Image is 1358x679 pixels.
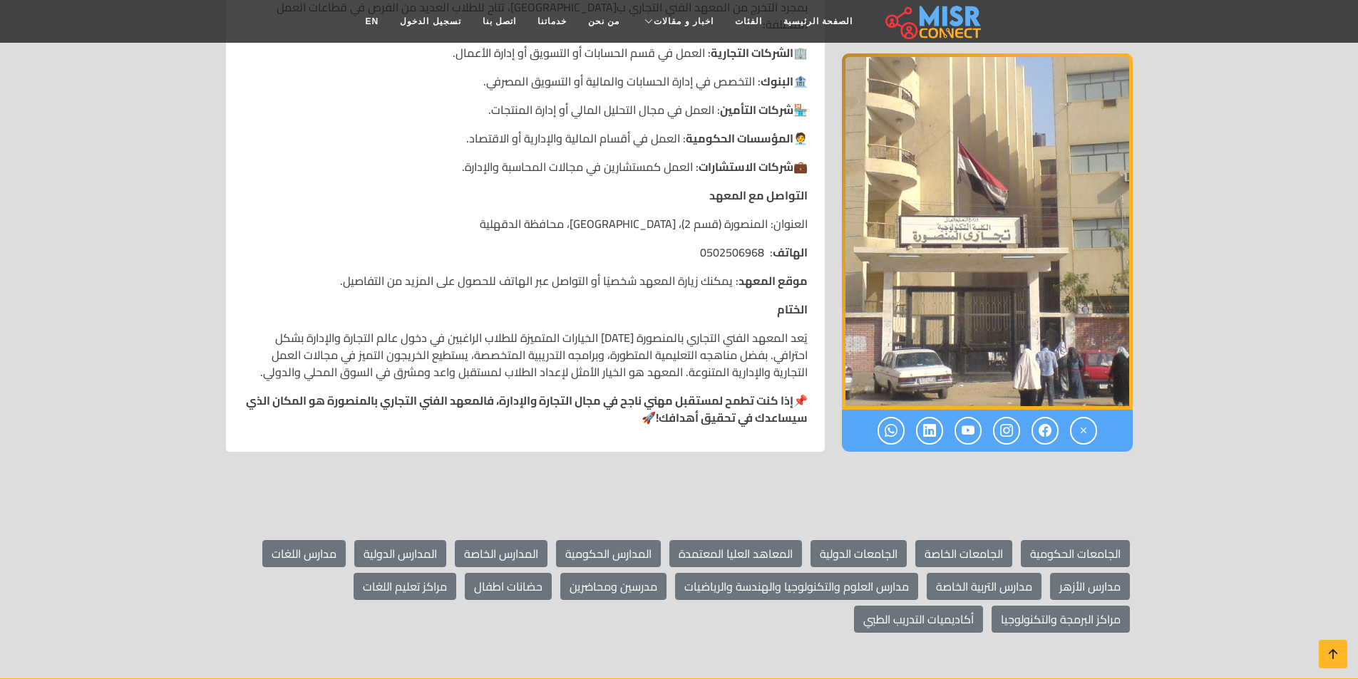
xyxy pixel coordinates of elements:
strong: موقع المعهد [739,270,808,291]
strong: البنوك [761,71,793,92]
img: المعهد الفني التجاري بالمنصورة [842,54,1133,410]
a: الجامعات الحكومية [1021,540,1130,567]
a: أكاديميات التدريب الطبي [854,606,983,633]
strong: الشركات التجارية [711,42,793,63]
a: مدارس الأزهر [1050,573,1130,600]
a: EN [355,8,390,35]
p: 💼 : العمل كمستشارين في مجالات المحاسبة والإدارة. [243,158,808,175]
a: الصفحة الرئيسية [773,8,863,35]
a: مدارس التربية الخاصة [927,573,1041,600]
a: الفئات [724,8,773,35]
a: اخبار و مقالات [630,8,724,35]
strong: شركات الاستشارات [699,156,793,177]
a: المدارس الحكومية [556,540,661,567]
p: 🏢 : العمل في قسم الحسابات أو التسويق أو إدارة الأعمال. [243,44,808,61]
a: الجامعات الخاصة [915,540,1012,567]
a: مراكز تعليم اللغات [354,573,456,600]
a: المدارس الدولية [354,540,446,567]
p: : 0502506968 [243,244,808,261]
a: مدارس العلوم والتكنولوجيا والهندسة والرياضيات [675,573,918,600]
p: 🏦 : التخصص في إدارة الحسابات والمالية أو التسويق المصرفي. [243,73,808,90]
span: اخبار و مقالات [654,15,714,28]
p: يُعد المعهد الفني التجاري بالمنصورة [DATE] الخيارات المتميزة للطلاب الراغبين في دخول عالم التجارة... [243,329,808,380]
img: main.misr_connect [885,4,981,39]
strong: الهاتف [773,242,808,263]
div: 1 / 1 [842,54,1133,410]
p: العنوان: المنصورة (قسم 2)، [GEOGRAPHIC_DATA]، محافظة الدقهلية [243,215,808,232]
a: تسجيل الدخول [389,8,471,35]
strong: التواصل مع المعهد [709,185,808,206]
p: 🏪 : العمل في مجال التحليل المالي أو إدارة المنتجات. [243,101,808,118]
a: من نحن [577,8,630,35]
a: الجامعات الدولية [811,540,907,567]
a: خدماتنا [527,8,577,35]
p: 📌 🚀 [243,392,808,426]
a: المعاهد العليا المعتمدة [669,540,802,567]
a: مدارس اللغات [262,540,346,567]
a: المدارس الخاصة [455,540,547,567]
a: اتصل بنا [472,8,527,35]
strong: الختام [777,299,808,320]
p: : يمكنك زيارة المعهد شخصيًا أو التواصل عبر الهاتف للحصول على المزيد من التفاصيل. [243,272,808,289]
strong: المؤسسات الحكومية [686,128,793,149]
a: مدرسين ومحاضرين [560,573,667,600]
a: حضانات اطفال [465,573,552,600]
p: 🧑‍💼 : العمل في أقسام المالية والإدارية أو الاقتصاد. [243,130,808,147]
strong: شركات التأمين [720,99,793,120]
a: مراكز البرمجة والتكنولوجيا [992,606,1130,633]
strong: إذا كنت تطمح لمستقبل مهني ناجح في مجال التجارة والإدارة، فالمعهد الفني التجاري بالمنصورة هو المكا... [246,390,808,428]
